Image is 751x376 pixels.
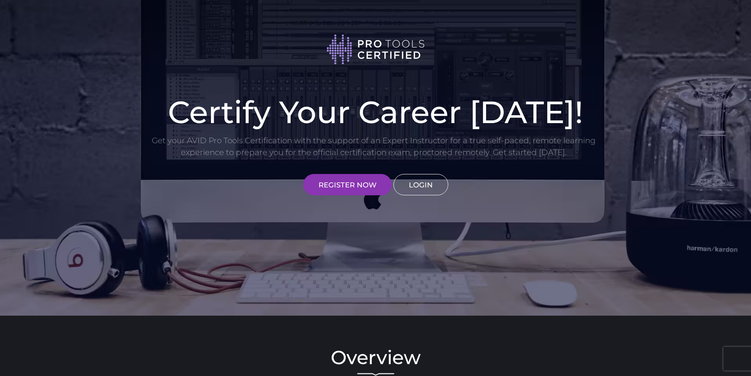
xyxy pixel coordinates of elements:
[393,174,448,195] a: LOGIN
[151,348,600,367] h2: Overview
[303,174,392,195] a: REGISTER NOW
[151,97,600,127] h1: Certify Your Career [DATE]!
[151,135,596,158] p: Get your AVID Pro Tools Certification with the support of an Expert Instructor for a true self-pa...
[326,34,425,65] img: Pro Tools Certified logo
[357,373,394,376] img: decorative line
